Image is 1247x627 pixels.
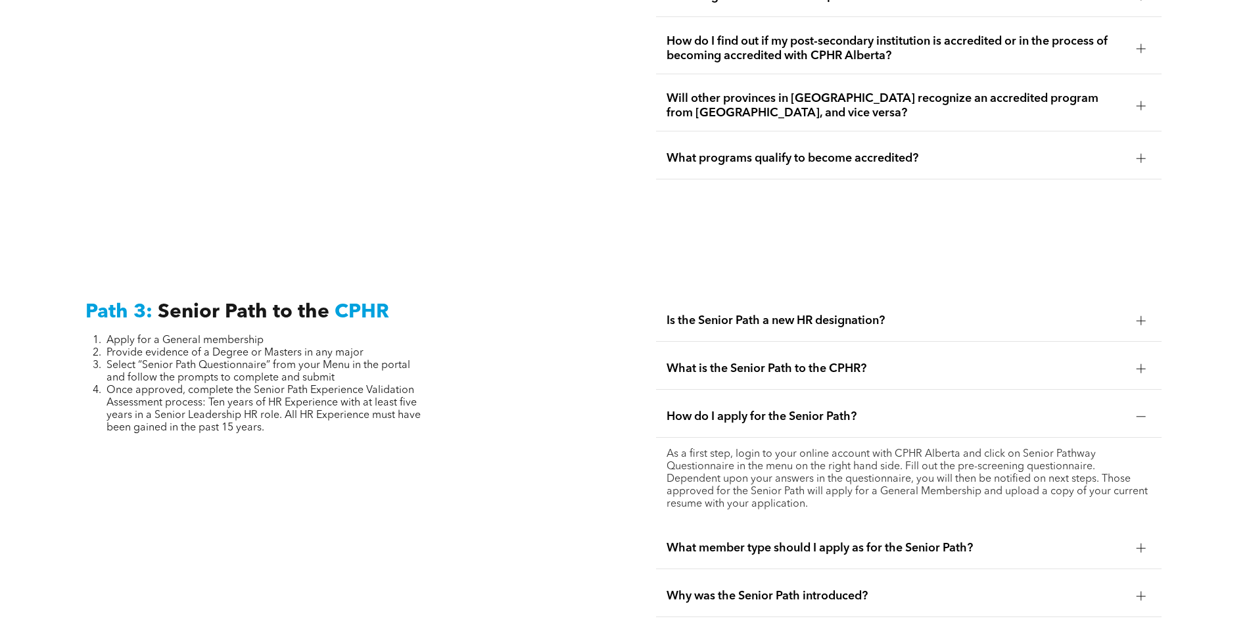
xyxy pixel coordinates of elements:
span: How do I find out if my post-secondary institution is accredited or in the process of becoming ac... [667,34,1126,63]
span: Apply for a General membership [106,335,264,346]
span: CPHR [335,302,389,322]
p: As a first step, login to your online account with CPHR Alberta and click on Senior Pathway Quest... [667,448,1151,511]
span: Will other provinces in [GEOGRAPHIC_DATA] recognize an accredited program from [GEOGRAPHIC_DATA],... [667,91,1126,120]
span: Senior Path to the [158,302,329,322]
span: Path 3: [85,302,153,322]
span: Why was the Senior Path introduced? [667,589,1126,603]
span: Select “Senior Path Questionnaire” from your Menu in the portal and follow the prompts to complet... [106,360,410,383]
span: How do I apply for the Senior Path? [667,409,1126,424]
span: Provide evidence of a Degree or Masters in any major [106,348,364,358]
span: What programs qualify to become accredited? [667,151,1126,166]
span: Is the Senior Path a new HR designation? [667,313,1126,328]
span: What is the Senior Path to the CPHR? [667,361,1126,376]
span: What member type should I apply as for the Senior Path? [667,541,1126,555]
span: Once approved, complete the Senior Path Experience Validation Assessment process: Ten years of HR... [106,385,421,433]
